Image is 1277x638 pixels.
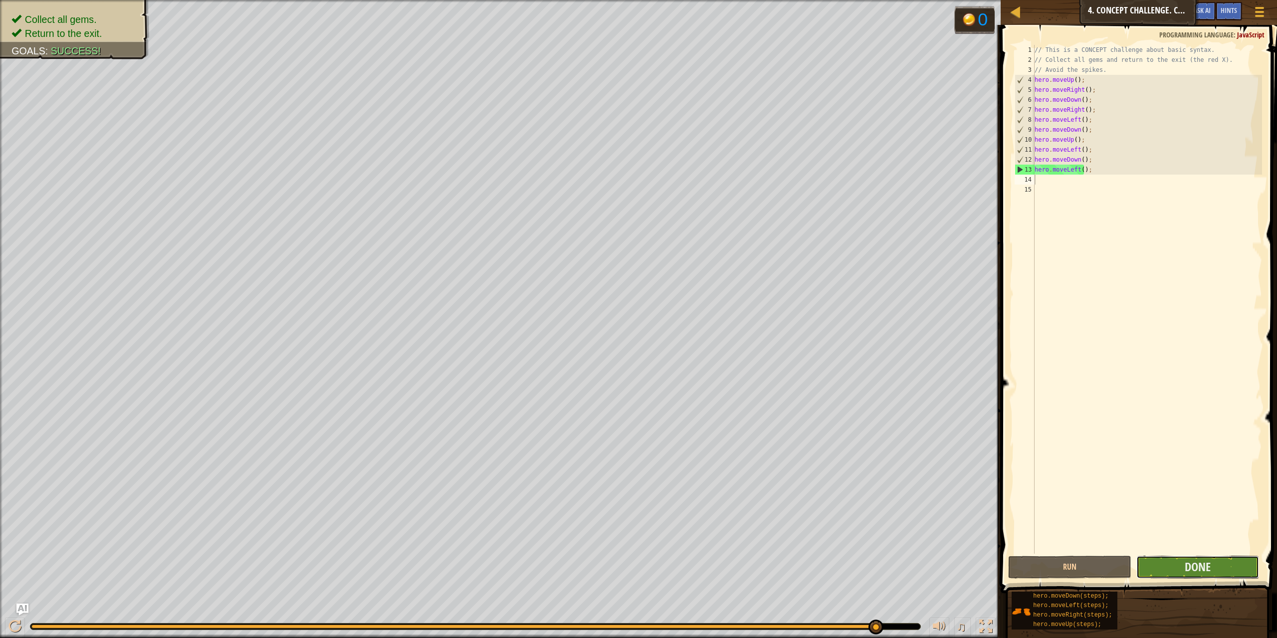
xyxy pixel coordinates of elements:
[5,618,25,638] button: Ctrl + P: Play
[1015,165,1035,175] div: 13
[45,45,51,56] span: :
[1015,185,1035,195] div: 15
[1015,45,1035,55] div: 1
[1015,155,1035,165] div: 12
[976,618,996,638] button: Toggle fullscreen
[25,14,97,25] span: Collect all gems.
[51,45,101,56] span: Success!
[1033,621,1101,628] span: hero.moveUp(steps);
[1159,30,1234,39] span: Programming language
[1189,2,1216,20] button: Ask AI
[1247,2,1272,25] button: Show game menu
[1015,105,1035,115] div: 7
[1015,65,1035,75] div: 3
[1033,602,1108,609] span: hero.moveLeft(steps);
[978,11,988,29] div: 0
[954,6,995,34] div: Team 'ogres' has 0 gold.
[1012,602,1031,621] img: portrait.png
[1033,593,1108,600] span: hero.moveDown(steps);
[1194,5,1211,15] span: Ask AI
[16,604,28,616] button: Ask AI
[1015,125,1035,135] div: 9
[1015,115,1035,125] div: 8
[1015,145,1035,155] div: 11
[1234,30,1237,39] span: :
[1136,556,1260,579] button: Done
[956,619,966,634] span: ♫
[929,618,949,638] button: Adjust volume
[25,28,102,39] span: Return to the exit.
[11,12,139,26] li: Collect all gems.
[1221,5,1237,15] span: Hints
[1033,612,1112,619] span: hero.moveRight(steps);
[1015,55,1035,65] div: 2
[1185,559,1211,575] span: Done
[11,45,45,56] span: Goals
[1237,30,1265,39] span: JavaScript
[1015,85,1035,95] div: 5
[1008,556,1131,579] button: Run
[1015,135,1035,145] div: 10
[1015,175,1035,185] div: 14
[1015,95,1035,105] div: 6
[954,618,971,638] button: ♫
[11,26,139,40] li: Return to the exit.
[1015,75,1035,85] div: 4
